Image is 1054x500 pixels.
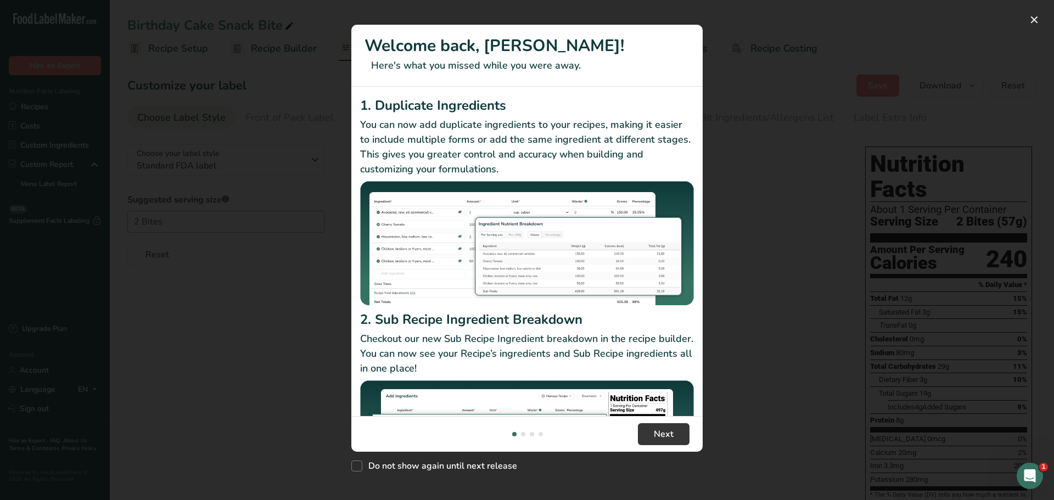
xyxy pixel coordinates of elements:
[1017,463,1043,489] iframe: Intercom live chat
[365,58,689,73] p: Here's what you missed while you were away.
[360,310,694,329] h2: 2. Sub Recipe Ingredient Breakdown
[360,332,694,376] p: Checkout our new Sub Recipe Ingredient breakdown in the recipe builder. You can now see your Reci...
[360,181,694,306] img: Duplicate Ingredients
[1039,463,1048,471] span: 1
[360,95,694,115] h2: 1. Duplicate Ingredients
[654,428,674,441] span: Next
[362,460,517,471] span: Do not show again until next release
[638,423,689,445] button: Next
[360,117,694,177] p: You can now add duplicate ingredients to your recipes, making it easier to include multiple forms...
[365,33,689,58] h1: Welcome back, [PERSON_NAME]!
